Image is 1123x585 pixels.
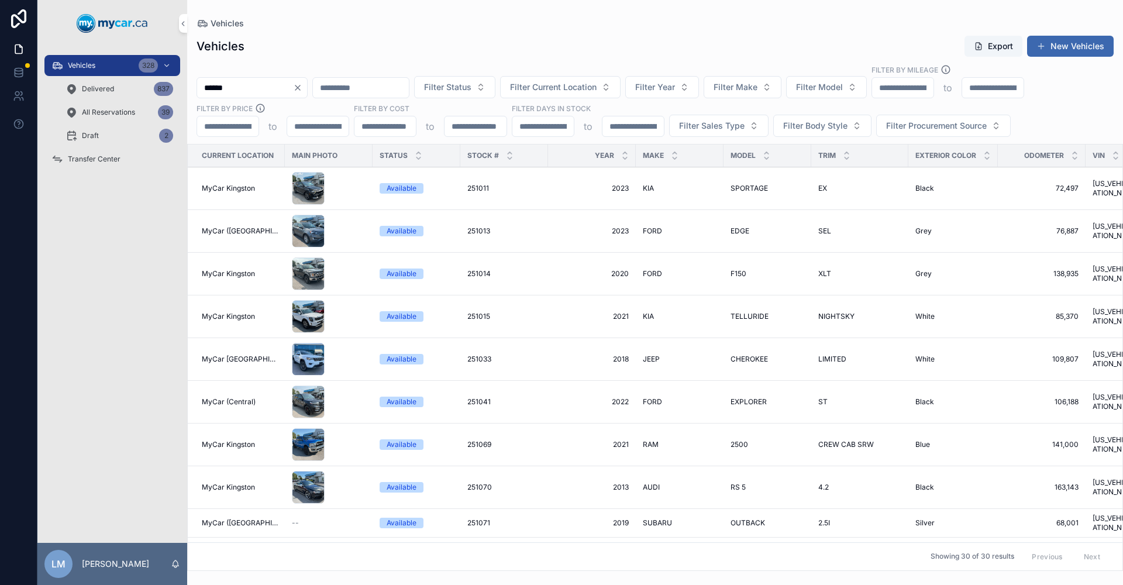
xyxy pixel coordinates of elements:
span: Grey [915,269,932,278]
a: 68,001 [1005,518,1079,528]
span: Vehicles [211,18,244,29]
span: Current Location [202,151,274,160]
span: FORD [643,269,662,278]
span: CHEROKEE [731,355,768,364]
a: Vehicles328 [44,55,180,76]
a: KIA [643,184,716,193]
span: Filter Make [714,81,757,93]
a: 251011 [467,184,541,193]
a: Draft2 [58,125,180,146]
a: Silver [915,518,991,528]
a: White [915,355,991,364]
a: RAM [643,440,716,449]
button: Select Button [414,76,495,98]
span: EXPLORER [731,397,767,407]
p: to [943,81,952,95]
span: 251015 [467,312,490,321]
span: SUBARU [643,518,672,528]
span: Black [915,483,934,492]
a: 72,497 [1005,184,1079,193]
a: 2023 [555,184,629,193]
span: 106,188 [1005,397,1079,407]
a: Available [380,183,453,194]
span: Black [915,184,934,193]
span: Black [915,397,934,407]
img: App logo [77,14,148,33]
span: RS 5 [731,483,746,492]
button: Export [964,36,1022,57]
a: 85,370 [1005,312,1079,321]
a: Available [380,397,453,407]
a: EDGE [731,226,804,236]
a: Grey [915,269,991,278]
a: SEL [818,226,901,236]
span: Exterior Color [915,151,976,160]
a: MyCar (Central) [202,397,278,407]
div: Available [387,354,416,364]
a: RS 5 [731,483,804,492]
span: Model [731,151,756,160]
a: Blue [915,440,991,449]
a: Available [380,482,453,493]
span: 251041 [467,397,491,407]
a: CREW CAB SRW [818,440,901,449]
a: SPORTAGE [731,184,804,193]
a: MyCar Kingston [202,269,278,278]
span: 2.5I [818,518,830,528]
a: SUBARU [643,518,716,528]
a: NIGHTSKY [818,312,901,321]
label: Filter Days In Stock [512,103,591,113]
h1: Vehicles [197,38,244,54]
a: 251070 [467,483,541,492]
span: -- [292,518,299,528]
span: Filter Current Location [510,81,597,93]
span: 2022 [555,397,629,407]
div: Available [387,226,416,236]
a: Grey [915,226,991,236]
span: Status [380,151,408,160]
span: MyCar Kingston [202,483,255,492]
span: White [915,312,935,321]
a: CHEROKEE [731,355,804,364]
span: OUTBACK [731,518,765,528]
span: TELLURIDE [731,312,769,321]
span: Trim [818,151,836,160]
p: to [426,119,435,133]
span: 2021 [555,312,629,321]
a: 163,143 [1005,483,1079,492]
div: Available [387,482,416,493]
a: 2019 [555,518,629,528]
span: KIA [643,312,654,321]
a: New Vehicles [1027,36,1114,57]
div: Available [387,397,416,407]
a: ST [818,397,901,407]
a: White [915,312,991,321]
span: RAM [643,440,659,449]
a: JEEP [643,355,716,364]
span: SEL [818,226,831,236]
span: 2023 [555,226,629,236]
span: MyCar Kingston [202,440,255,449]
span: CREW CAB SRW [818,440,874,449]
a: 251071 [467,518,541,528]
span: 251011 [467,184,489,193]
span: Filter Procurement Source [886,120,987,132]
div: Available [387,439,416,450]
a: 109,807 [1005,355,1079,364]
span: Filter Body Style [783,120,848,132]
span: MyCar Kingston [202,184,255,193]
span: White [915,355,935,364]
a: XLT [818,269,901,278]
a: MyCar [GEOGRAPHIC_DATA] [202,355,278,364]
span: 2013 [555,483,629,492]
span: 251013 [467,226,490,236]
a: All Reservations39 [58,102,180,123]
span: Draft [82,131,99,140]
a: 2.5I [818,518,901,528]
a: 2021 [555,440,629,449]
a: EX [818,184,901,193]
